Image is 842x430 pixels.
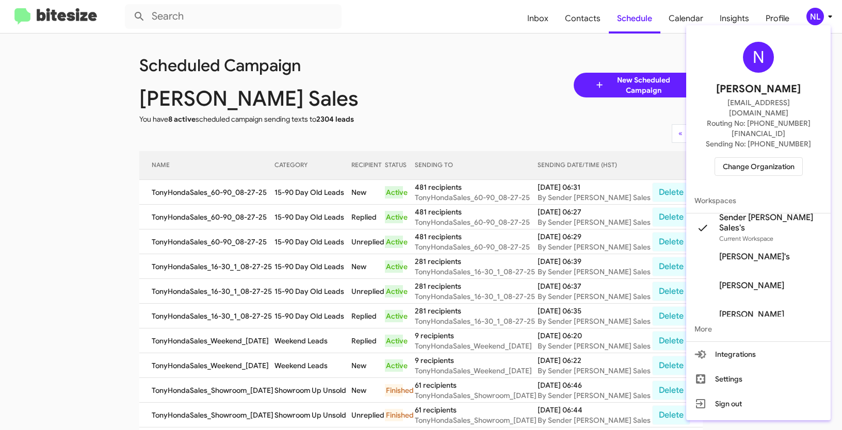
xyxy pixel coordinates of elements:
[715,157,803,176] button: Change Organization
[719,235,773,242] span: Current Workspace
[716,81,801,97] span: [PERSON_NAME]
[686,342,831,367] button: Integrations
[686,188,831,213] span: Workspaces
[719,212,822,233] span: Sender [PERSON_NAME] Sales's
[686,367,831,391] button: Settings
[686,391,831,416] button: Sign out
[706,139,811,149] span: Sending No: [PHONE_NUMBER]
[719,309,784,320] span: [PERSON_NAME]
[699,97,818,118] span: [EMAIL_ADDRESS][DOMAIN_NAME]
[686,317,831,341] span: More
[719,280,784,291] span: [PERSON_NAME]
[699,118,818,139] span: Routing No: [PHONE_NUMBER][FINANCIAL_ID]
[723,158,795,175] span: Change Organization
[743,42,774,73] div: N
[719,252,790,262] span: [PERSON_NAME]'s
